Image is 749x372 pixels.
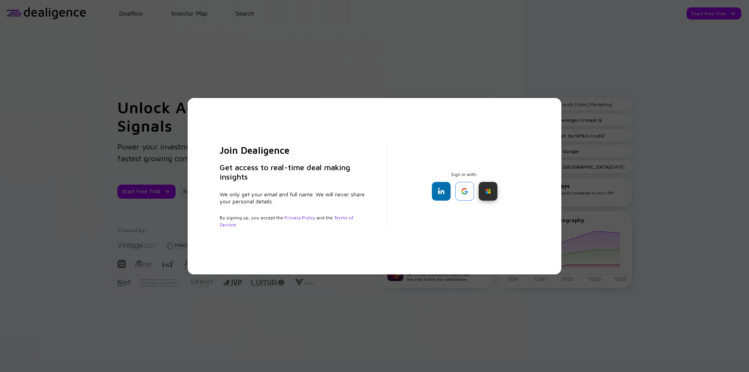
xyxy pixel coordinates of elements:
h3: Get access to real-time deal making insights [220,163,368,182]
div: Sign in with: [406,171,523,201]
a: Terms of Service [220,215,353,228]
a: Privacy Policy [284,215,315,221]
div: We only get your email and full name. We will never share your personal details. [220,191,368,205]
div: By signing up, you accept the and the . [220,214,368,228]
h2: Join Dealigence [220,144,368,157]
